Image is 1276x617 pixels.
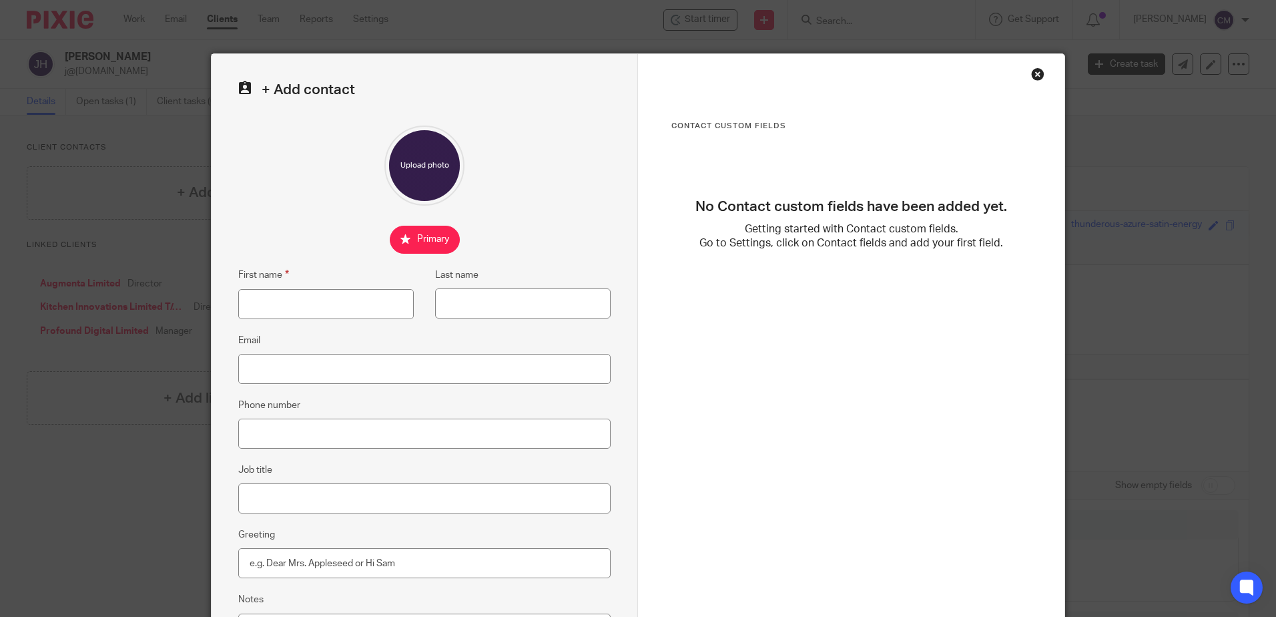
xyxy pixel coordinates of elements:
label: Email [238,334,260,347]
p: Getting started with Contact custom fields. Go to Settings, click on Contact fields and add your ... [671,222,1031,251]
h2: + Add contact [238,81,611,99]
div: Close this dialog window [1031,67,1044,81]
h3: No Contact custom fields have been added yet. [671,198,1031,216]
label: Notes [238,593,264,606]
label: Phone number [238,399,300,412]
label: Job title [238,463,272,477]
input: e.g. Dear Mrs. Appleseed or Hi Sam [238,548,611,578]
label: Greeting [238,528,275,542]
h3: Contact Custom fields [671,121,1031,132]
label: Last name [435,268,478,282]
label: First name [238,267,289,282]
